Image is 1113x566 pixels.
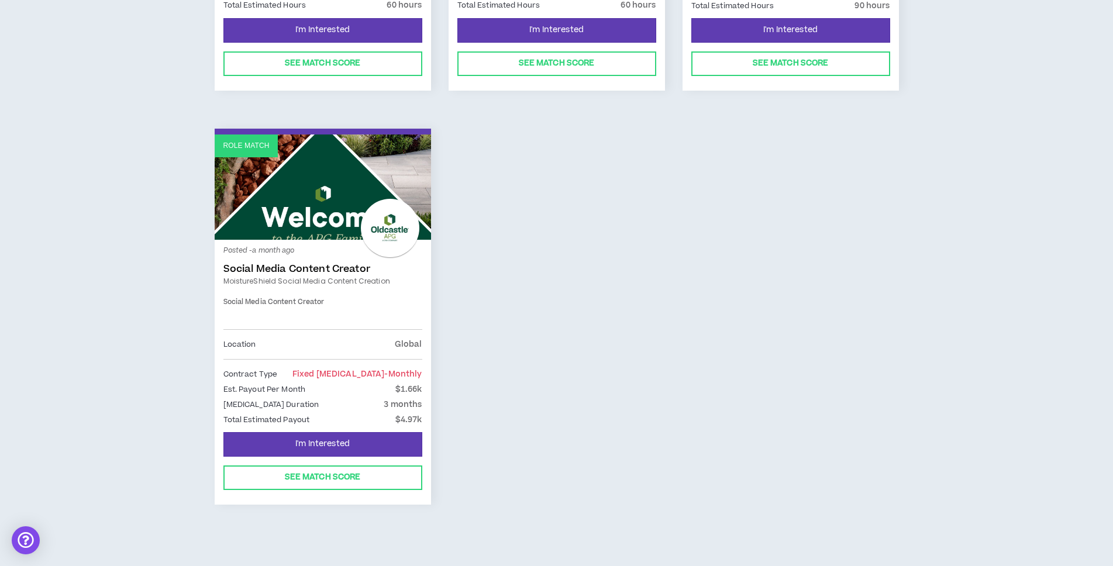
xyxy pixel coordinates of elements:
[223,140,270,151] p: Role Match
[223,432,422,457] button: I'm Interested
[223,263,422,275] a: Social Media Content Creator
[223,465,422,490] button: See Match Score
[691,51,890,76] button: See Match Score
[223,18,422,43] button: I'm Interested
[223,368,278,381] p: Contract Type
[12,526,40,554] div: Open Intercom Messenger
[292,368,422,380] span: Fixed [MEDICAL_DATA]
[395,413,422,426] p: $4.97k
[457,51,656,76] button: See Match Score
[295,439,350,450] span: I'm Interested
[215,134,431,240] a: Role Match
[691,18,890,43] button: I'm Interested
[457,18,656,43] button: I'm Interested
[384,398,422,411] p: 3 months
[295,25,350,36] span: I'm Interested
[223,413,310,426] p: Total Estimated Payout
[223,398,319,411] p: [MEDICAL_DATA] Duration
[395,338,422,351] p: Global
[763,25,818,36] span: I'm Interested
[223,246,422,256] p: Posted - a month ago
[529,25,584,36] span: I'm Interested
[223,297,325,307] span: Social Media Content Creator
[223,383,306,396] p: Est. Payout Per Month
[223,338,256,351] p: Location
[395,383,422,396] p: $1.66k
[223,51,422,76] button: See Match Score
[223,276,422,287] a: MoistureShield Social Media Content Creation
[384,368,422,380] span: - monthly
